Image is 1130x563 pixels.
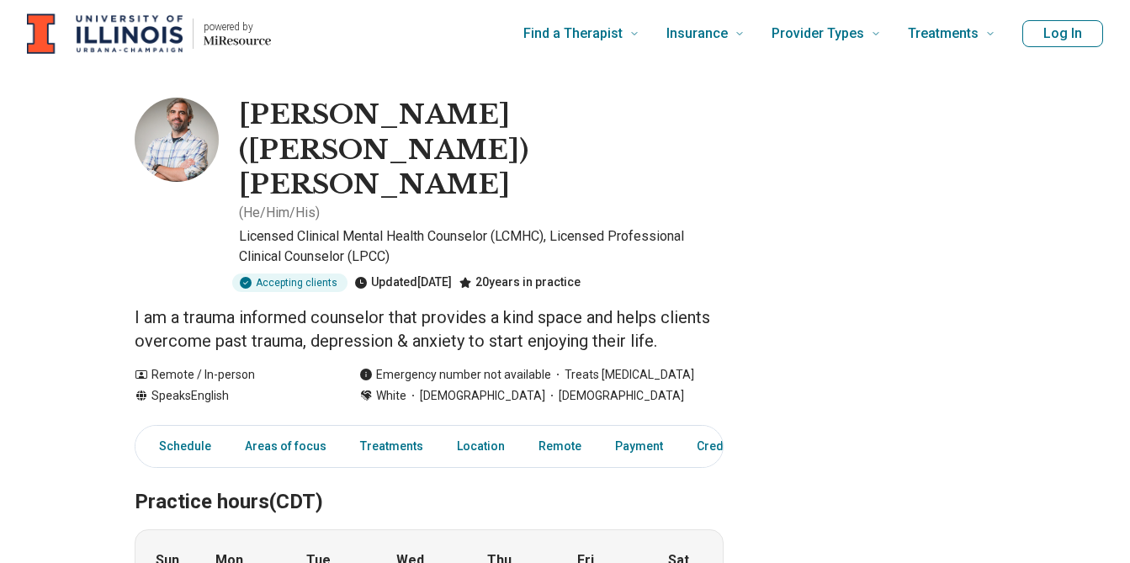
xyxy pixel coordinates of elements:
p: Licensed Clinical Mental Health Counselor (LCMHC), Licensed Professional Clinical Counselor (LPCC) [239,226,724,267]
span: [DEMOGRAPHIC_DATA] [406,387,545,405]
p: powered by [204,20,271,34]
div: Speaks English [135,387,326,405]
span: Find a Therapist [523,22,623,45]
a: Remote [528,429,592,464]
img: Anthony Nichols, Licensed Clinical Mental Health Counselor (LCMHC) [135,98,219,182]
h2: Practice hours (CDT) [135,448,724,517]
span: [DEMOGRAPHIC_DATA] [545,387,684,405]
a: Schedule [139,429,221,464]
a: Areas of focus [235,429,337,464]
a: Payment [605,429,673,464]
span: Treatments [908,22,979,45]
span: Provider Types [772,22,864,45]
a: Credentials [687,429,771,464]
a: Location [447,429,515,464]
div: Updated [DATE] [354,274,452,292]
a: Treatments [350,429,433,464]
div: Emergency number not available [359,366,551,384]
h1: [PERSON_NAME] ([PERSON_NAME]) [PERSON_NAME] [239,98,724,203]
p: I am a trauma informed counselor that provides a kind space and helps clients overcome past traum... [135,305,724,353]
div: Remote / In-person [135,366,326,384]
span: Treats [MEDICAL_DATA] [551,366,694,384]
button: Log In [1022,20,1103,47]
p: ( He/Him/His ) [239,203,320,223]
div: 20 years in practice [459,274,581,292]
a: Home page [27,7,271,61]
span: White [376,387,406,405]
span: Insurance [666,22,728,45]
div: Accepting clients [232,274,347,292]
